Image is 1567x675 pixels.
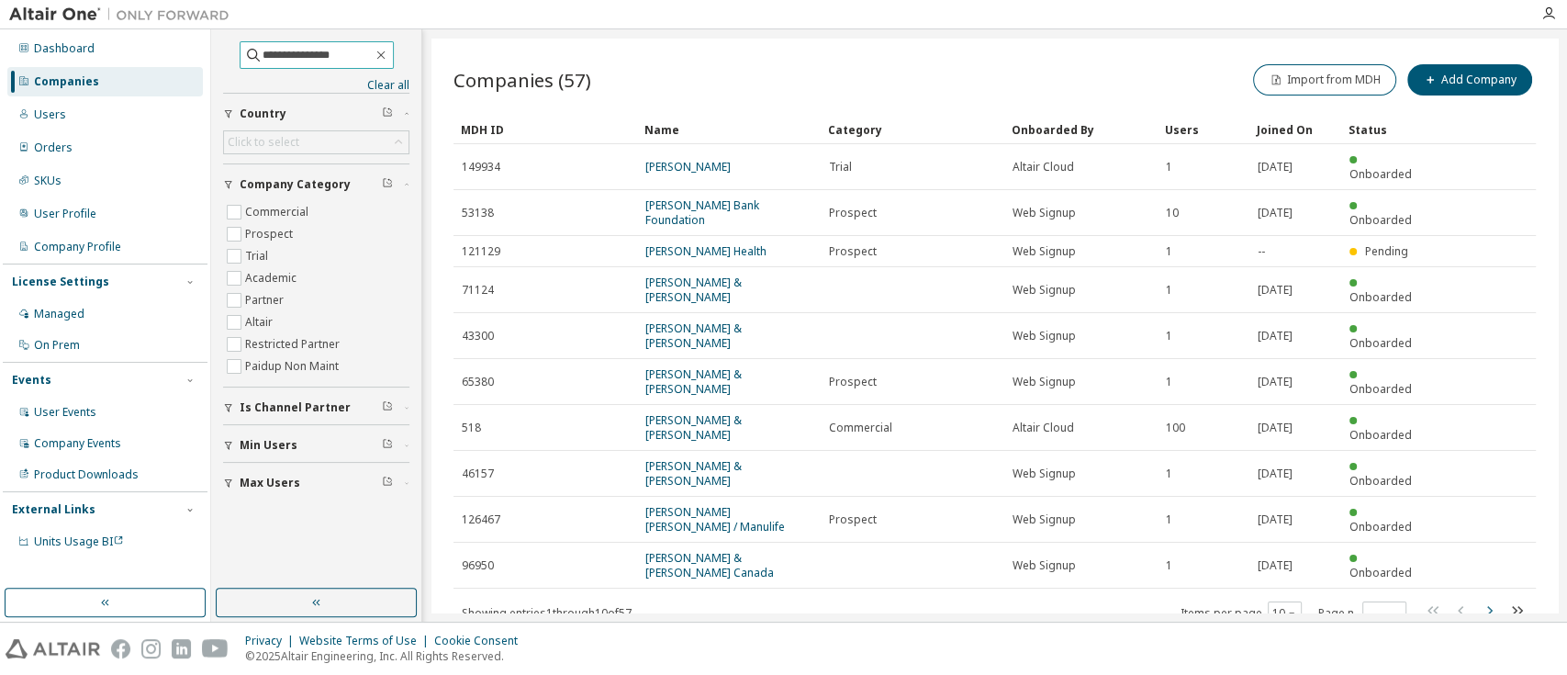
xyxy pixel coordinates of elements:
[9,6,239,24] img: Altair One
[223,94,409,134] button: Country
[1166,421,1185,435] span: 100
[245,355,342,377] label: Paidup Non Maint
[1272,606,1297,621] button: 10
[111,639,130,658] img: facebook.svg
[1349,473,1412,489] span: Onboarded
[1013,206,1076,220] span: Web Signup
[1349,115,1426,144] div: Status
[34,107,66,122] div: Users
[645,159,731,174] a: [PERSON_NAME]
[1166,558,1172,573] span: 1
[202,639,229,658] img: youtube.svg
[1349,565,1412,580] span: Onboarded
[645,504,785,534] a: [PERSON_NAME] [PERSON_NAME] / Manulife
[645,243,767,259] a: [PERSON_NAME] Health
[1166,244,1172,259] span: 1
[223,425,409,466] button: Min Users
[453,67,591,93] span: Companies (57)
[141,639,161,658] img: instagram.svg
[829,375,877,389] span: Prospect
[829,244,877,259] span: Prospect
[240,107,286,121] span: Country
[240,177,351,192] span: Company Category
[1166,283,1172,298] span: 1
[644,115,813,144] div: Name
[645,458,742,489] a: [PERSON_NAME] & [PERSON_NAME]
[462,206,494,220] span: 53138
[382,438,393,453] span: Clear filter
[382,400,393,415] span: Clear filter
[462,467,494,481] span: 46157
[1013,160,1074,174] span: Altair Cloud
[1258,283,1293,298] span: [DATE]
[1013,244,1076,259] span: Web Signup
[1349,166,1412,182] span: Onboarded
[1166,206,1179,220] span: 10
[1257,115,1334,144] div: Joined On
[1181,602,1302,625] span: Items per page
[829,512,877,527] span: Prospect
[245,648,529,664] p: © 2025 Altair Engineering, Inc. All Rights Reserved.
[462,375,494,389] span: 65380
[462,605,632,621] span: Showing entries 1 through 10 of 57
[382,476,393,490] span: Clear filter
[34,41,95,56] div: Dashboard
[223,78,409,93] a: Clear all
[6,639,100,658] img: altair_logo.svg
[1258,244,1265,259] span: --
[434,634,529,648] div: Cookie Consent
[245,223,297,245] label: Prospect
[1166,329,1172,343] span: 1
[645,412,742,443] a: [PERSON_NAME] & [PERSON_NAME]
[223,164,409,205] button: Company Category
[829,206,877,220] span: Prospect
[1258,512,1293,527] span: [DATE]
[34,307,84,321] div: Managed
[224,131,409,153] div: Click to select
[12,373,51,388] div: Events
[245,267,300,289] label: Academic
[245,201,312,223] label: Commercial
[12,502,95,517] div: External Links
[172,639,191,658] img: linkedin.svg
[1166,160,1172,174] span: 1
[1349,519,1412,534] span: Onboarded
[645,550,774,580] a: [PERSON_NAME] & [PERSON_NAME] Canada
[1013,329,1076,343] span: Web Signup
[1166,375,1172,389] span: 1
[462,283,494,298] span: 71124
[34,534,124,549] span: Units Usage BI
[228,135,299,150] div: Click to select
[245,333,343,355] label: Restricted Partner
[1013,558,1076,573] span: Web Signup
[1349,335,1412,351] span: Onboarded
[645,275,742,305] a: [PERSON_NAME] & [PERSON_NAME]
[462,244,500,259] span: 121129
[1349,381,1412,397] span: Onboarded
[34,467,139,482] div: Product Downloads
[828,115,997,144] div: Category
[240,476,300,490] span: Max Users
[245,634,299,648] div: Privacy
[1349,289,1412,305] span: Onboarded
[1318,602,1406,625] span: Page n.
[299,634,434,648] div: Website Terms of Use
[461,115,630,144] div: MDH ID
[1258,421,1293,435] span: [DATE]
[645,197,759,228] a: [PERSON_NAME] Bank Foundation
[34,207,96,221] div: User Profile
[34,436,121,451] div: Company Events
[1258,375,1293,389] span: [DATE]
[1407,64,1532,96] button: Add Company
[462,160,500,174] span: 149934
[382,107,393,121] span: Clear filter
[245,311,276,333] label: Altair
[240,438,297,453] span: Min Users
[1013,375,1076,389] span: Web Signup
[645,321,742,351] a: [PERSON_NAME] & [PERSON_NAME]
[462,421,481,435] span: 518
[34,174,62,188] div: SKUs
[1165,115,1242,144] div: Users
[1258,206,1293,220] span: [DATE]
[1253,64,1396,96] button: Import from MDH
